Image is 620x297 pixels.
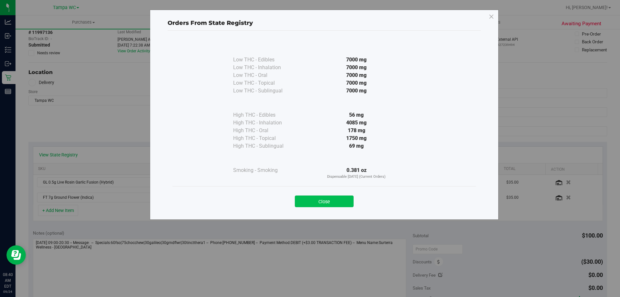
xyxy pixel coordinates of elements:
[298,134,415,142] div: 1750 mg
[298,166,415,180] div: 0.381 oz
[233,64,298,71] div: Low THC - Inhalation
[298,64,415,71] div: 7000 mg
[295,196,354,207] button: Close
[298,174,415,180] p: Dispensable [DATE] (Current Orders)
[233,134,298,142] div: High THC - Topical
[298,79,415,87] div: 7000 mg
[233,142,298,150] div: High THC - Sublingual
[233,87,298,95] div: Low THC - Sublingual
[298,119,415,127] div: 4085 mg
[233,56,298,64] div: Low THC - Edibles
[298,87,415,95] div: 7000 mg
[298,127,415,134] div: 178 mg
[233,79,298,87] div: Low THC - Topical
[233,166,298,174] div: Smoking - Smoking
[233,127,298,134] div: High THC - Oral
[298,56,415,64] div: 7000 mg
[298,142,415,150] div: 69 mg
[233,71,298,79] div: Low THC - Oral
[298,111,415,119] div: 56 mg
[233,119,298,127] div: High THC - Inhalation
[233,111,298,119] div: High THC - Edibles
[6,245,26,265] iframe: Resource center
[298,71,415,79] div: 7000 mg
[168,19,253,27] span: Orders From State Registry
